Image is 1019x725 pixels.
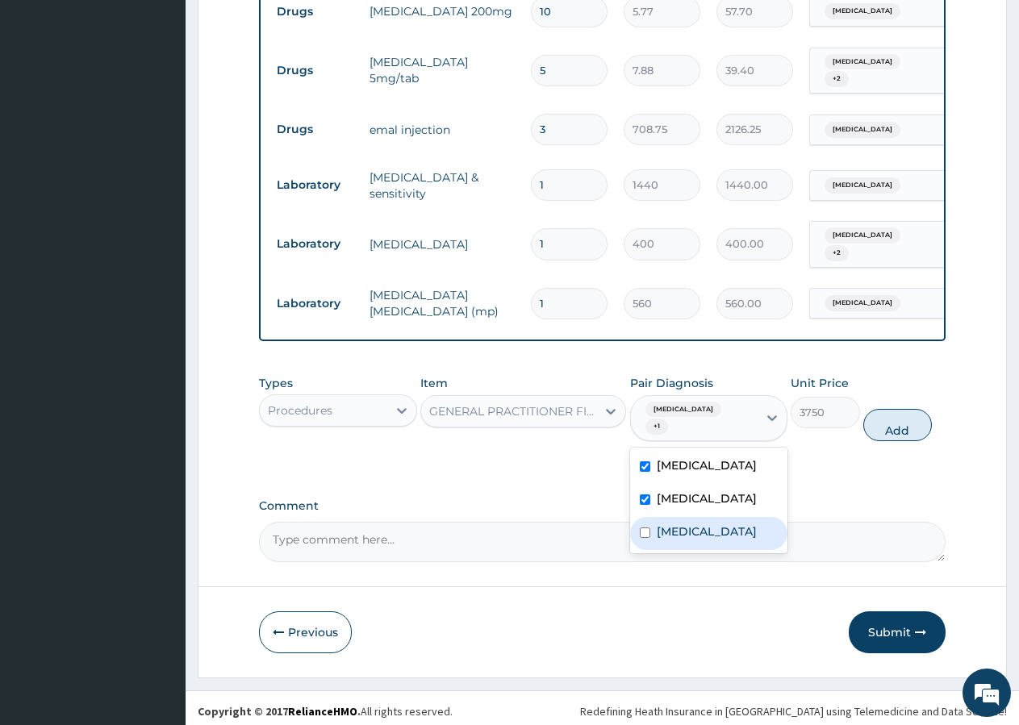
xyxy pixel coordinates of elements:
span: [MEDICAL_DATA] [825,177,900,194]
label: Types [259,377,293,390]
label: Unit Price [791,375,849,391]
div: GENERAL PRACTITIONER FIRST OUTPATIENT CONSULTATION [429,403,598,419]
span: [MEDICAL_DATA] [645,402,721,418]
td: [MEDICAL_DATA] & sensitivity [361,161,523,210]
td: Drugs [269,115,361,144]
div: Redefining Heath Insurance in [GEOGRAPHIC_DATA] using Telemedicine and Data Science! [580,703,1007,719]
label: [MEDICAL_DATA] [657,490,757,506]
img: d_794563401_company_1708531726252_794563401 [30,81,65,121]
label: [MEDICAL_DATA] [657,523,757,540]
td: [MEDICAL_DATA] [361,228,523,260]
span: + 1 [645,419,668,435]
label: Item [420,375,448,391]
td: Laboratory [269,229,361,259]
span: [MEDICAL_DATA] [825,54,900,70]
label: [MEDICAL_DATA] [657,457,757,473]
td: Laboratory [269,170,361,200]
textarea: Type your message and hit 'Enter' [8,440,307,497]
td: [MEDICAL_DATA] 5mg/tab [361,46,523,94]
span: We're online! [94,203,223,366]
button: Add [863,409,932,441]
td: Laboratory [269,289,361,319]
div: Procedures [268,402,332,419]
a: RelianceHMO [288,704,357,719]
span: [MEDICAL_DATA] [825,295,900,311]
span: + 2 [825,71,849,87]
td: emal injection [361,114,523,146]
span: [MEDICAL_DATA] [825,122,900,138]
span: [MEDICAL_DATA] [825,227,900,244]
label: Pair Diagnosis [630,375,713,391]
button: Submit [849,611,946,653]
strong: Copyright © 2017 . [198,704,361,719]
td: [MEDICAL_DATA] [MEDICAL_DATA] (mp) [361,279,523,327]
td: Drugs [269,56,361,85]
button: Previous [259,611,352,653]
span: [MEDICAL_DATA] [825,3,900,19]
label: Comment [259,499,946,513]
div: Minimize live chat window [265,8,303,47]
span: + 2 [825,245,849,261]
div: Chat with us now [84,90,271,111]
